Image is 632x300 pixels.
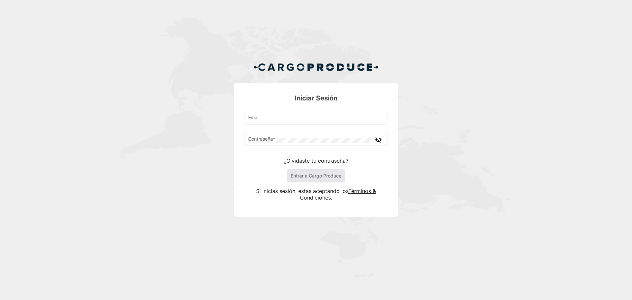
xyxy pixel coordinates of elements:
[245,94,387,103] h3: Iniciar Sesión
[300,188,376,201] a: Términos & Condiciones.
[256,188,348,194] span: Si inicias sesión, estas aceptando los
[253,59,379,75] img: Cargo Produce Logo
[374,136,382,144] mat-icon: visibility_off
[284,157,348,164] a: ¿Olvidaste tu contraseña?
